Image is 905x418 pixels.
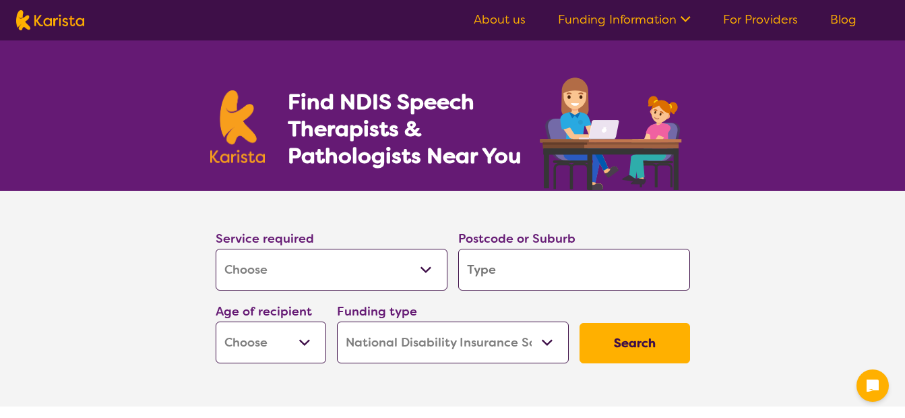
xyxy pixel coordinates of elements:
[216,303,312,320] label: Age of recipient
[210,90,266,163] img: Karista logo
[474,11,526,28] a: About us
[529,73,695,191] img: speech-therapy
[458,249,690,291] input: Type
[288,88,537,169] h1: Find NDIS Speech Therapists & Pathologists Near You
[16,10,84,30] img: Karista logo
[580,323,690,363] button: Search
[558,11,691,28] a: Funding Information
[723,11,798,28] a: For Providers
[337,303,417,320] label: Funding type
[830,11,856,28] a: Blog
[458,231,575,247] label: Postcode or Suburb
[216,231,314,247] label: Service required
